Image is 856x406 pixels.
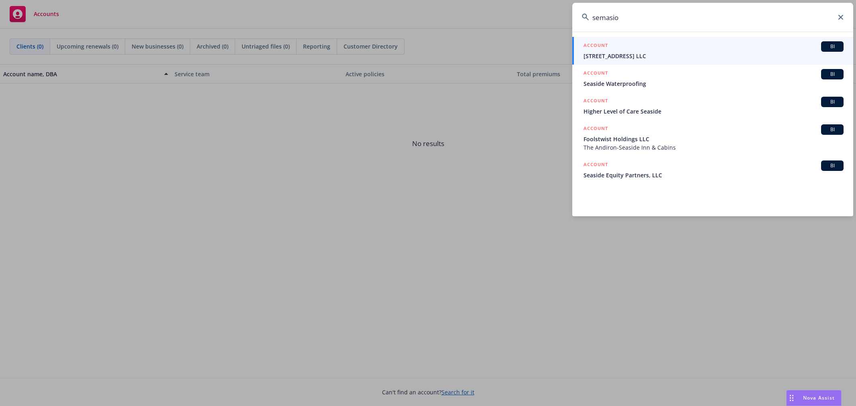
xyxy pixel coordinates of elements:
[787,390,797,406] div: Drag to move
[584,143,844,152] span: The Andiron-Seaside Inn & Cabins
[584,97,608,106] h5: ACCOUNT
[572,3,853,32] input: Search...
[584,52,844,60] span: [STREET_ADDRESS] LLC
[572,92,853,120] a: ACCOUNTBIHigher Level of Care Seaside
[572,37,853,65] a: ACCOUNTBI[STREET_ADDRESS] LLC
[824,162,840,169] span: BI
[572,120,853,156] a: ACCOUNTBIFoolstwist Holdings LLCThe Andiron-Seaside Inn & Cabins
[584,124,608,134] h5: ACCOUNT
[584,69,608,79] h5: ACCOUNT
[584,160,608,170] h5: ACCOUNT
[824,71,840,78] span: BI
[584,79,844,88] span: Seaside Waterproofing
[584,135,844,143] span: Foolstwist Holdings LLC
[584,171,844,179] span: Seaside Equity Partners, LLC
[824,43,840,50] span: BI
[803,394,835,401] span: Nova Assist
[824,98,840,106] span: BI
[786,390,842,406] button: Nova Assist
[584,107,844,116] span: Higher Level of Care Seaside
[572,65,853,92] a: ACCOUNTBISeaside Waterproofing
[824,126,840,133] span: BI
[572,156,853,184] a: ACCOUNTBISeaside Equity Partners, LLC
[584,41,608,51] h5: ACCOUNT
